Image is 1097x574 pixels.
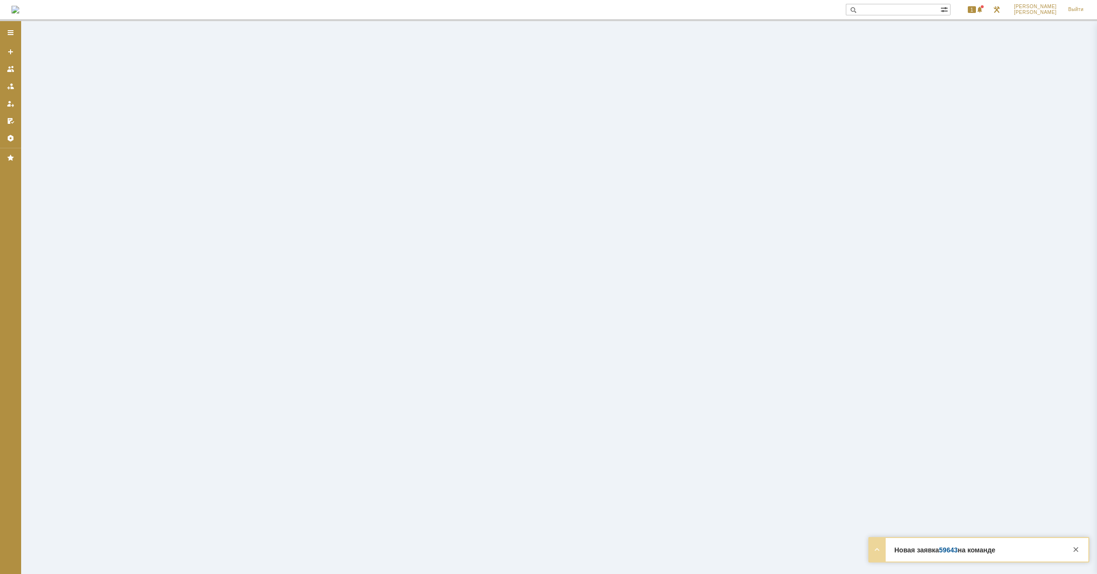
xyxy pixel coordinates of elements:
a: Мои согласования [3,113,18,129]
a: Создать заявку [3,44,18,60]
span: Расширенный поиск [940,4,950,13]
a: Перейти в интерфейс администратора [991,4,1002,15]
a: Настройки [3,131,18,146]
a: Заявки в моей ответственности [3,79,18,94]
a: Заявки на командах [3,61,18,77]
span: [PERSON_NAME] [1014,4,1057,10]
a: 59643 [939,546,958,554]
a: Мои заявки [3,96,18,111]
div: Развернуть [871,544,883,555]
strong: Новая заявка на команде [894,546,995,554]
a: Перейти на домашнюю страницу [12,6,19,13]
span: [PERSON_NAME] [1014,10,1057,15]
span: 1 [968,6,976,13]
div: Закрыть [1070,544,1082,555]
img: logo [12,6,19,13]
